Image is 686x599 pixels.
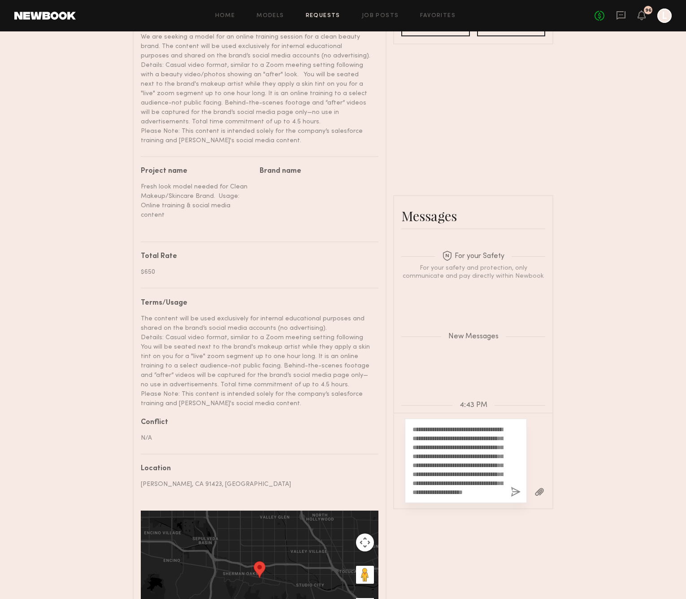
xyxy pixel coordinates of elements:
div: Brand name [260,168,372,175]
div: Project name [141,168,253,175]
div: Messages [401,207,545,225]
div: For your safety and protection, only communicate and pay directly within Newbook [402,264,545,280]
span: For your Safety [442,251,504,262]
div: Total Rate [141,253,372,260]
button: Drag Pegman onto the map to open Street View [356,566,374,584]
div: N/A [141,433,372,443]
a: Home [215,13,235,19]
a: Models [256,13,284,19]
button: Map camera controls [356,533,374,551]
span: New Messages [448,333,499,341]
div: We are seeking a model for an online training session for a clean beauty brand. The content will ... [141,32,372,145]
a: Requests [306,13,340,19]
div: Terms/Usage [141,300,372,307]
a: L [657,9,672,23]
div: [PERSON_NAME], CA 91423, [GEOGRAPHIC_DATA] [141,480,372,489]
div: 96 [645,8,651,13]
div: Conflict [141,419,372,426]
div: The content will be used exclusively for internal educational purposes and shared on the brand’s ... [141,314,372,408]
a: Favorites [420,13,456,19]
span: 4:43 PM [460,402,487,409]
div: $650 [141,267,372,277]
div: Fresh look model needed for Clean Makeup/Skincare Brand. Usage: Online training & social media co... [141,182,253,220]
div: Location [141,465,372,472]
a: Job Posts [362,13,399,19]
